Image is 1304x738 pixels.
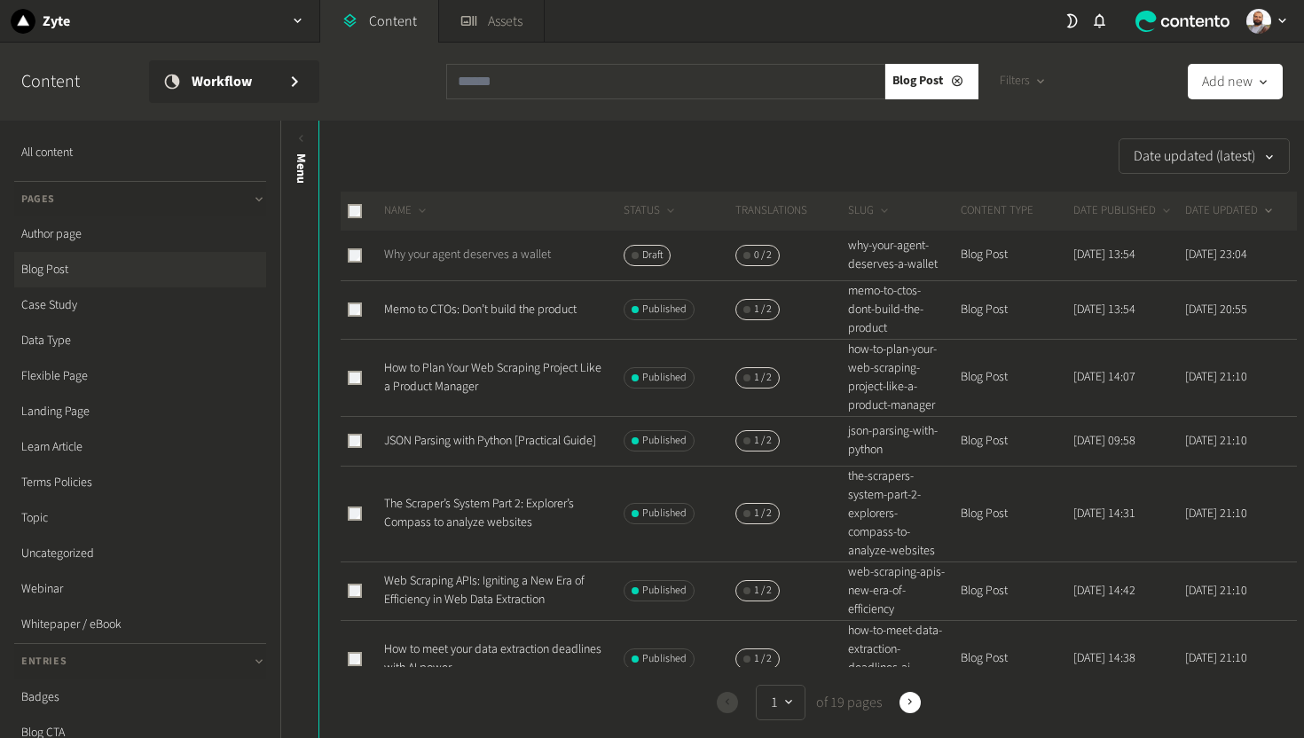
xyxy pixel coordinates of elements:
span: Workflow [192,71,273,92]
span: of 19 pages [813,692,882,713]
a: Topic [14,500,266,536]
a: Flexible Page [14,358,266,394]
span: Published [642,433,687,449]
td: how-to-meet-data-extraction-deadlines-ai-power [847,620,960,697]
td: Blog Post [960,620,1072,697]
span: Filters [1000,72,1030,90]
span: 1 / 2 [754,651,772,667]
span: Published [642,370,687,386]
h2: Content [21,68,121,95]
a: How to Plan Your Web Scraping Project Like a Product Manager [384,359,601,396]
td: Blog Post [960,466,1072,561]
time: [DATE] 09:58 [1073,432,1135,450]
time: [DATE] 21:10 [1185,432,1247,450]
a: Landing Page [14,394,266,429]
button: NAME [384,202,429,220]
time: [DATE] 20:55 [1185,301,1247,318]
td: memo-to-ctos-dont-build-the-product [847,280,960,339]
span: 1 / 2 [754,370,772,386]
button: DATE PUBLISHED [1073,202,1174,220]
span: Draft [642,247,663,263]
td: how-to-plan-your-web-scraping-project-like-a-product-manager [847,339,960,416]
time: [DATE] 14:38 [1073,649,1135,667]
span: Published [642,583,687,599]
time: [DATE] 21:10 [1185,505,1247,522]
td: why-your-agent-deserves-a-wallet [847,231,960,280]
a: Web Scraping APIs: Igniting a New Era of Efficiency in Web Data Extraction [384,572,585,608]
a: Blog Post [14,252,266,287]
td: Blog Post [960,231,1072,280]
button: Date updated (latest) [1119,138,1290,174]
th: Translations [734,192,847,231]
span: Menu [292,153,310,184]
time: [DATE] 21:10 [1185,368,1247,386]
a: Terms Policies [14,465,266,500]
a: Author page [14,216,266,252]
span: 1 / 2 [754,583,772,599]
td: the-scrapers-system-part-2-explorers-compass-to-analyze-websites [847,466,960,561]
a: How to meet your data extraction deadlines with AI power [384,640,601,677]
a: Workflow [149,60,319,103]
button: STATUS [624,202,678,220]
td: json-parsing-with-python [847,416,960,466]
span: Published [642,302,687,318]
td: web-scraping-apis-new-era-of-efficiency [847,561,960,620]
span: Published [642,506,687,522]
time: [DATE] 23:04 [1185,246,1247,263]
span: Blog Post [892,72,943,90]
a: All content [14,135,266,170]
button: DATE UPDATED [1185,202,1276,220]
a: Learn Article [14,429,266,465]
a: Badges [14,679,266,715]
td: Blog Post [960,339,1072,416]
a: Webinar [14,571,266,607]
span: 1 / 2 [754,433,772,449]
time: [DATE] 14:42 [1073,582,1135,600]
time: [DATE] 14:07 [1073,368,1135,386]
td: Blog Post [960,561,1072,620]
span: 0 / 2 [754,247,772,263]
td: Blog Post [960,280,1072,339]
time: [DATE] 13:54 [1073,301,1135,318]
a: Memo to CTOs: Don’t build the product [384,301,577,318]
span: Entries [21,654,67,670]
span: Published [642,651,687,667]
h2: Zyte [43,11,70,32]
img: Zyte [11,9,35,34]
th: CONTENT TYPE [960,192,1072,231]
a: Uncategorized [14,536,266,571]
a: JSON Parsing with Python [Practical Guide] [384,432,596,450]
time: [DATE] 21:10 [1185,582,1247,600]
td: Blog Post [960,416,1072,466]
button: 1 [756,685,805,720]
button: SLUG [848,202,892,220]
time: [DATE] 13:54 [1073,246,1135,263]
a: Data Type [14,323,266,358]
button: Filters [986,64,1061,99]
span: Pages [21,192,55,208]
time: [DATE] 21:10 [1185,649,1247,667]
time: [DATE] 14:31 [1073,505,1135,522]
a: The Scraper’s System Part 2: Explorer’s Compass to analyze websites [384,495,574,531]
span: 1 / 2 [754,506,772,522]
img: Cleber Alexandre [1246,9,1271,34]
a: Whitepaper / eBook [14,607,266,642]
button: Add new [1188,64,1283,99]
a: Case Study [14,287,266,323]
a: Why your agent deserves a wallet [384,246,551,263]
span: 1 / 2 [754,302,772,318]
